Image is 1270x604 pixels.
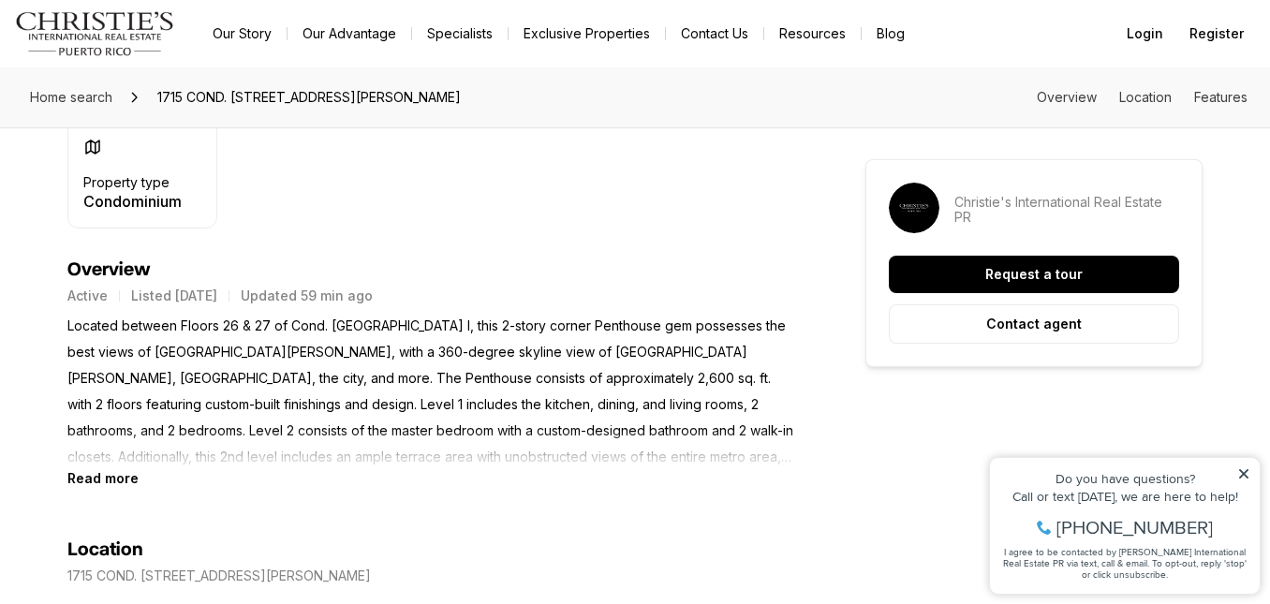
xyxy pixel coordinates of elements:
a: Our Advantage [288,21,411,47]
a: Exclusive Properties [509,21,665,47]
div: Do you have questions? [20,42,271,55]
p: Property type [83,175,170,190]
span: Login [1127,26,1163,41]
span: I agree to be contacted by [PERSON_NAME] International Real Estate PR via text, call & email. To ... [23,115,267,151]
div: Call or text [DATE], we are here to help! [20,60,271,73]
a: Blog [862,21,920,47]
a: Our Story [198,21,287,47]
p: Christie's International Real Estate PR [954,195,1179,225]
p: Active [67,288,108,303]
a: Skip to: Features [1194,89,1248,105]
span: Register [1189,26,1244,41]
a: Skip to: Overview [1037,89,1097,105]
img: logo [15,11,175,56]
h4: Overview [67,258,798,281]
button: Contact agent [889,304,1179,344]
p: 1715 COND. [STREET_ADDRESS][PERSON_NAME] [67,568,371,583]
p: Condominium [83,194,182,209]
button: Login [1115,15,1174,52]
p: Request a tour [985,267,1083,282]
button: Read more [67,470,139,486]
span: Home search [30,89,112,105]
p: Located between Floors 26 & 27 of Cond. [GEOGRAPHIC_DATA] I, this 2-story corner Penthouse gem po... [67,313,798,470]
button: Contact Us [666,21,763,47]
button: Register [1178,15,1255,52]
p: Contact agent [986,317,1082,331]
button: Request a tour [889,256,1179,293]
a: Skip to: Location [1119,89,1172,105]
a: Specialists [412,21,508,47]
h4: Location [67,538,143,561]
span: [PHONE_NUMBER] [77,88,233,107]
a: Resources [764,21,861,47]
p: Updated 59 min ago [241,288,373,303]
a: Home search [22,82,120,112]
p: Listed [DATE] [131,288,217,303]
span: 1715 COND. [STREET_ADDRESS][PERSON_NAME] [150,82,468,112]
nav: Page section menu [1037,90,1248,105]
